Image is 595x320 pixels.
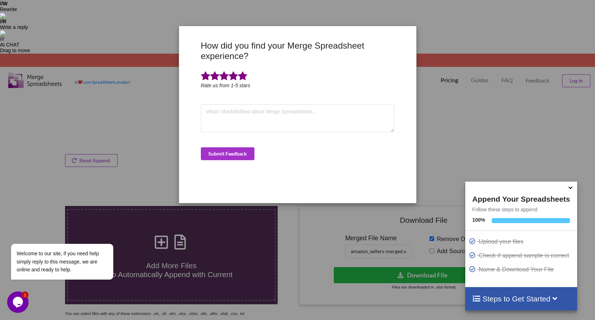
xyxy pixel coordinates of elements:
button: Submit Feedback [201,147,254,160]
p: Follow these steps to append [465,206,577,213]
h4: Append Your Spreadsheets [465,193,577,203]
iframe: chat widget [7,179,136,288]
b: 100 % [472,217,485,223]
i: Rate us from 1-5 stars [201,83,251,88]
p: Name & Download Your File [469,265,575,274]
h4: Steps to Get Started [472,294,570,303]
iframe: chat widget [7,291,30,313]
p: Upload your files [469,237,575,246]
p: Check if append sample is correct [469,251,575,260]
